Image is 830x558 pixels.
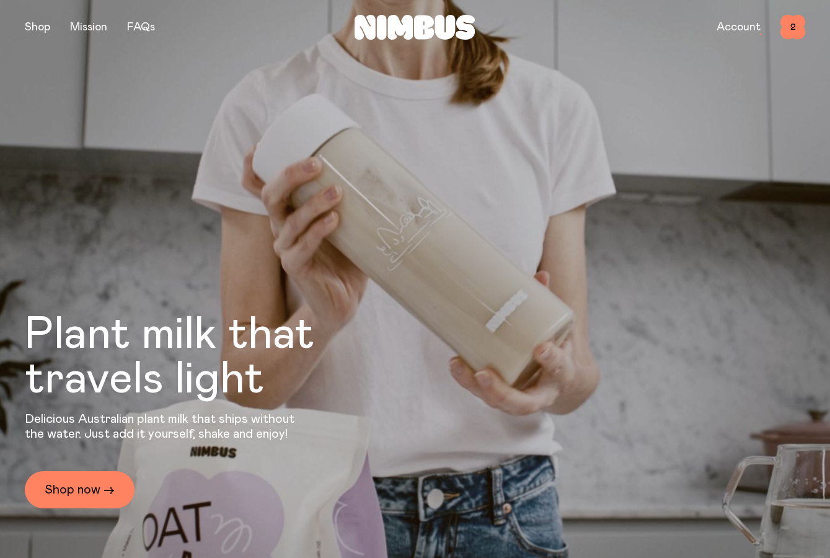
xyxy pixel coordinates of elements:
[717,22,761,33] a: Account
[25,412,302,441] p: Delicious Australian plant milk that ships without the water. Just add it yourself, shake and enjoy!
[25,312,382,402] h1: Plant milk that travels light
[780,15,805,40] button: 2
[127,22,155,33] a: FAQs
[70,22,107,33] a: Mission
[25,471,135,508] a: Shop now →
